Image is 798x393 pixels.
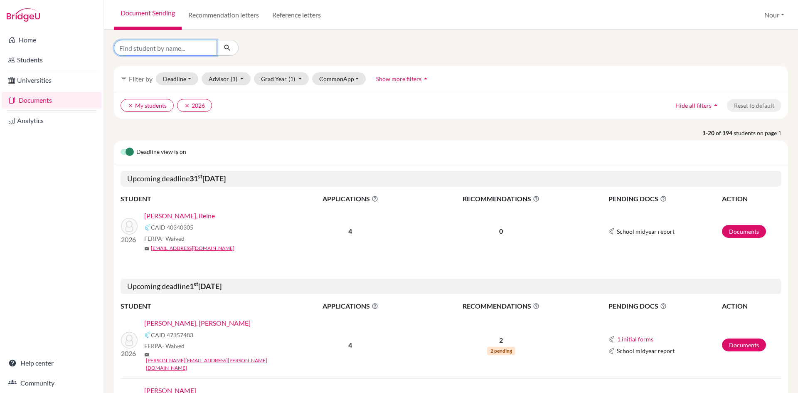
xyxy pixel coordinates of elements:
span: FERPA [144,341,185,350]
img: Common App logo [144,331,151,338]
span: APPLICATIONS [287,301,414,311]
a: Home [2,32,102,48]
a: Documents [2,92,102,109]
button: Grad Year(1) [254,72,309,85]
span: - Waived [162,235,185,242]
a: Documents [722,339,766,351]
button: 1 initial forms [617,334,654,344]
i: filter_list [121,75,127,82]
p: 0 [414,226,588,236]
b: 4 [348,341,352,349]
a: Documents [722,225,766,238]
a: Help center [2,355,102,371]
i: arrow_drop_up [421,74,430,83]
span: students on page 1 [734,129,788,137]
h5: Upcoming deadline [121,171,781,187]
sup: st [198,173,202,180]
p: 2 [414,335,588,345]
p: 2026 [121,235,138,245]
span: PENDING DOCS [608,194,721,204]
img: Al Habbal, Reine [121,218,138,235]
span: School midyear report [617,346,675,355]
th: ACTION [722,193,781,204]
p: 2026 [121,349,138,358]
span: (1) [231,75,237,82]
button: Advisor(1) [202,72,251,85]
span: Show more filters [376,75,421,82]
a: [PERSON_NAME], [PERSON_NAME] [144,318,251,328]
span: CAID 40340305 [151,223,193,232]
button: Nour [761,7,788,23]
a: Universities [2,72,102,89]
th: STUDENT [121,193,287,204]
span: (1) [288,75,295,82]
b: 31 [DATE] [190,174,226,183]
img: Ahmed, Rahman [121,332,138,349]
button: CommonApp [312,72,366,85]
a: Community [2,375,102,391]
a: [PERSON_NAME], Reine [144,211,215,221]
span: mail [144,352,149,357]
span: RECOMMENDATIONS [414,194,588,204]
button: clear2026 [177,99,212,112]
sup: st [194,281,198,287]
span: Filter by [129,75,153,83]
h5: Upcoming deadline [121,279,781,294]
button: Deadline [156,72,198,85]
span: Deadline view is on [136,147,186,157]
span: mail [144,246,149,251]
a: Analytics [2,112,102,129]
button: clearMy students [121,99,174,112]
img: Common App logo [608,228,615,235]
button: Show more filtersarrow_drop_up [369,72,437,85]
span: RECOMMENDATIONS [414,301,588,311]
img: Common App logo [608,336,615,343]
img: Common App logo [608,348,615,354]
span: Hide all filters [675,102,712,109]
span: PENDING DOCS [608,301,721,311]
i: clear [184,103,190,109]
span: School midyear report [617,227,675,236]
th: STUDENT [121,301,287,311]
a: [EMAIL_ADDRESS][DOMAIN_NAME] [151,245,234,252]
th: ACTION [722,301,781,311]
b: 1 [DATE] [190,282,222,291]
input: Find student by name... [114,40,217,56]
span: CAID 47157483 [151,331,193,339]
b: 4 [348,227,352,235]
a: Students [2,52,102,68]
img: Bridge-U [7,8,40,22]
strong: 1-20 of 194 [702,129,734,137]
span: FERPA [144,234,185,243]
span: - Waived [162,342,185,349]
span: APPLICATIONS [287,194,414,204]
i: arrow_drop_up [712,101,720,109]
i: clear [128,103,133,109]
img: Common App logo [144,224,151,231]
span: 2 pending [487,347,515,355]
button: Hide all filtersarrow_drop_up [668,99,727,112]
a: [PERSON_NAME][EMAIL_ADDRESS][PERSON_NAME][DOMAIN_NAME] [146,357,293,372]
button: Reset to default [727,99,781,112]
